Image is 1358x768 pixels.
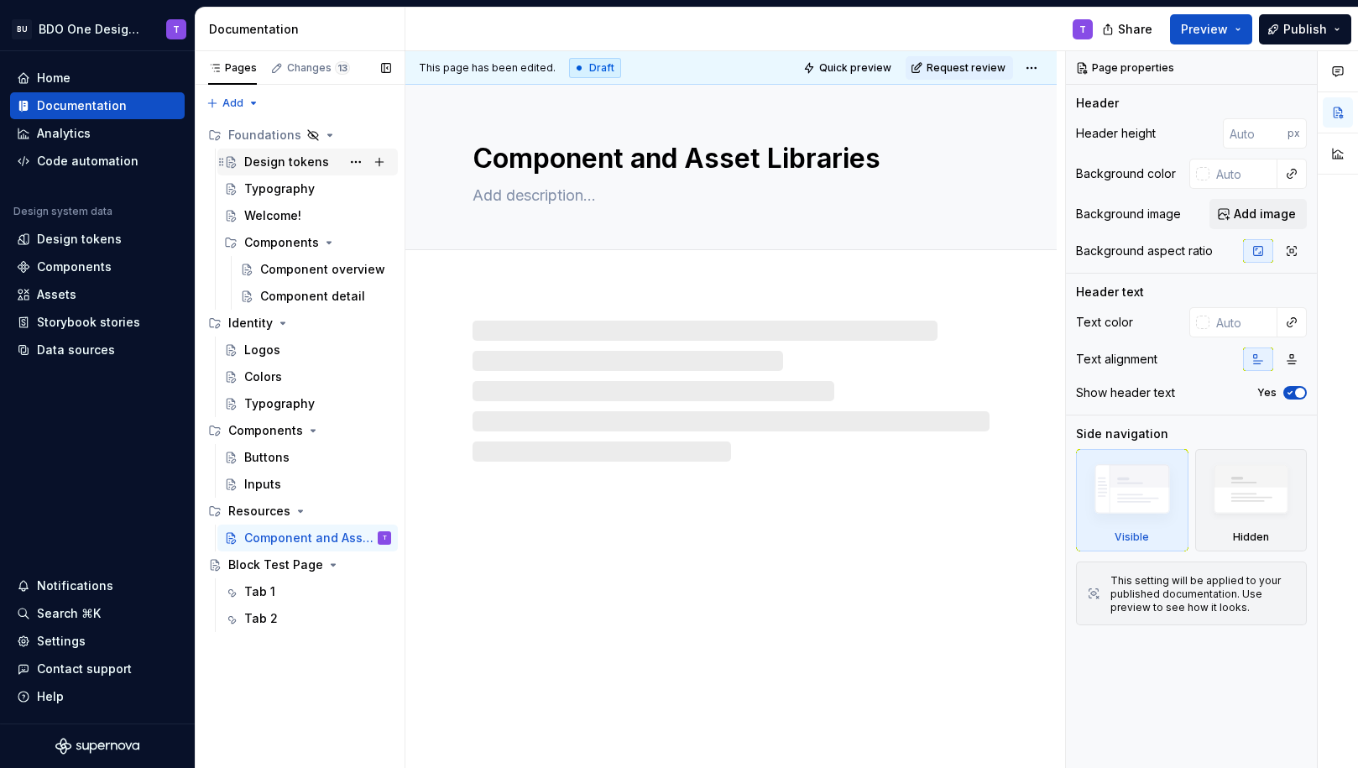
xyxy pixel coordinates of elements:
button: Add image [1209,199,1307,229]
div: Home [37,70,71,86]
div: Resources [228,503,290,520]
div: Design tokens [244,154,329,170]
button: Search ⌘K [10,600,185,627]
div: Background image [1076,206,1181,222]
div: Block Test Page [228,556,323,573]
div: Changes [287,61,350,75]
input: Auto [1223,118,1287,149]
a: Data sources [10,337,185,363]
span: Share [1118,21,1152,38]
div: Data sources [37,342,115,358]
button: Publish [1259,14,1351,44]
div: This setting will be applied to your published documentation. Use preview to see how it looks. [1110,574,1296,614]
div: Header [1076,95,1119,112]
div: Components [217,229,398,256]
div: Background color [1076,165,1176,182]
button: Add [201,91,264,115]
div: Components [37,259,112,275]
div: T [173,23,180,36]
a: Analytics [10,120,185,147]
div: Page tree [201,122,398,632]
div: Documentation [37,97,127,114]
div: Notifications [37,577,113,594]
span: This page has been edited. [419,61,556,75]
span: Request review [927,61,1005,75]
div: Visible [1076,449,1188,551]
a: Tab 2 [217,605,398,632]
div: Colors [244,368,282,385]
textarea: Component and Asset Libraries [469,138,986,179]
span: Quick preview [819,61,891,75]
a: Typography [217,175,398,202]
div: Contact support [37,661,132,677]
div: Help [37,688,64,705]
div: T [383,530,387,546]
div: Design system data [13,205,112,218]
div: Settings [37,633,86,650]
span: 13 [335,61,350,75]
div: Text alignment [1076,351,1157,368]
div: Typography [244,395,315,412]
div: Welcome! [244,207,301,224]
a: Tab 1 [217,578,398,605]
div: Tab 2 [244,610,278,627]
span: Preview [1181,21,1228,38]
input: Auto [1209,307,1277,337]
a: Code automation [10,148,185,175]
a: Welcome! [217,202,398,229]
div: Visible [1115,530,1149,544]
div: Design tokens [37,231,122,248]
a: Home [10,65,185,91]
button: Share [1094,14,1163,44]
div: Foundations [201,122,398,149]
div: Analytics [37,125,91,142]
button: Notifications [10,572,185,599]
a: Logos [217,337,398,363]
div: Typography [244,180,315,197]
div: Storybook stories [37,314,140,331]
a: Documentation [10,92,185,119]
a: Storybook stories [10,309,185,336]
div: Component overview [260,261,385,278]
button: Contact support [10,656,185,682]
div: T [1079,23,1086,36]
svg: Supernova Logo [55,738,139,755]
input: Auto [1209,159,1277,189]
a: Assets [10,281,185,308]
div: Identity [201,310,398,337]
span: Add image [1234,206,1296,222]
a: Inputs [217,471,398,498]
a: Colors [217,363,398,390]
div: Components [228,422,303,439]
a: Settings [10,628,185,655]
div: Buttons [244,449,290,466]
div: Logos [244,342,280,358]
div: Component and Asset Libraries [244,530,374,546]
div: Show header text [1076,384,1175,401]
a: Typography [217,390,398,417]
div: Background aspect ratio [1076,243,1213,259]
button: BUBDO One Design SystemT [3,11,191,47]
div: BU [12,19,32,39]
div: Search ⌘K [37,605,101,622]
label: Yes [1257,386,1277,400]
a: Component detail [233,283,398,310]
div: Side navigation [1076,426,1168,442]
a: Component overview [233,256,398,283]
div: Hidden [1233,530,1269,544]
a: Design tokens [217,149,398,175]
div: Component detail [260,288,365,305]
div: Identity [228,315,273,332]
div: Hidden [1195,449,1308,551]
div: Code automation [37,153,138,170]
button: Help [10,683,185,710]
div: Text color [1076,314,1133,331]
button: Request review [906,56,1013,80]
div: Tab 1 [244,583,275,600]
a: Component and Asset LibrariesT [217,525,398,551]
div: Components [201,417,398,444]
div: Foundations [228,127,301,144]
button: Preview [1170,14,1252,44]
div: BDO One Design System [39,21,146,38]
